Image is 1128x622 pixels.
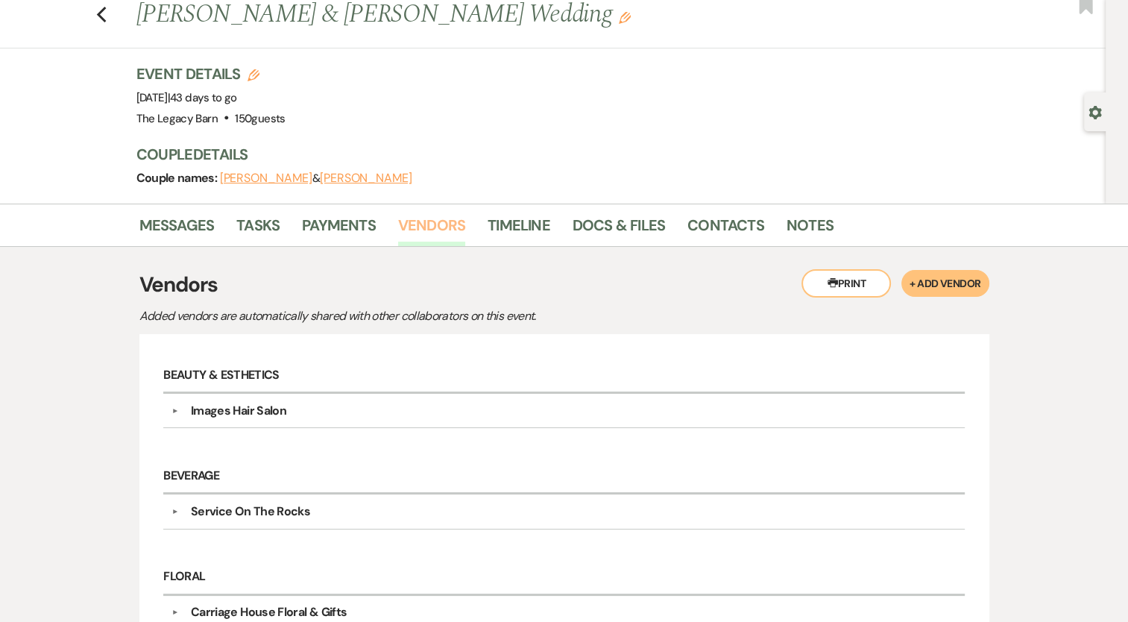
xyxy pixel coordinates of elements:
[170,90,237,105] span: 43 days to go
[136,170,220,186] span: Couple names:
[163,561,964,596] h6: Floral
[139,213,215,246] a: Messages
[398,213,465,246] a: Vendors
[136,63,286,84] h3: Event Details
[166,407,184,415] button: ▼
[168,90,237,105] span: |
[166,609,184,616] button: ▼
[302,213,376,246] a: Payments
[163,459,964,494] h6: Beverage
[191,402,286,420] div: Images Hair Salon
[488,213,550,246] a: Timeline
[136,111,218,126] span: The Legacy Barn
[787,213,834,246] a: Notes
[220,172,312,184] button: [PERSON_NAME]
[139,307,661,326] p: Added vendors are automatically shared with other collaborators on this event.
[235,111,285,126] span: 150 guests
[236,213,280,246] a: Tasks
[573,213,665,246] a: Docs & Files
[619,10,631,24] button: Edit
[1088,104,1102,119] button: Open lead details
[687,213,764,246] a: Contacts
[220,171,412,186] span: &
[139,269,989,301] h3: Vendors
[320,172,412,184] button: [PERSON_NAME]
[191,503,310,521] div: Service On The Rocks
[136,144,971,165] h3: Couple Details
[901,270,989,297] button: + Add Vendor
[191,603,347,621] div: Carriage House Floral & Gifts
[163,359,964,394] h6: Beauty & Esthetics
[136,90,237,105] span: [DATE]
[801,269,891,298] button: Print
[166,508,184,515] button: ▼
